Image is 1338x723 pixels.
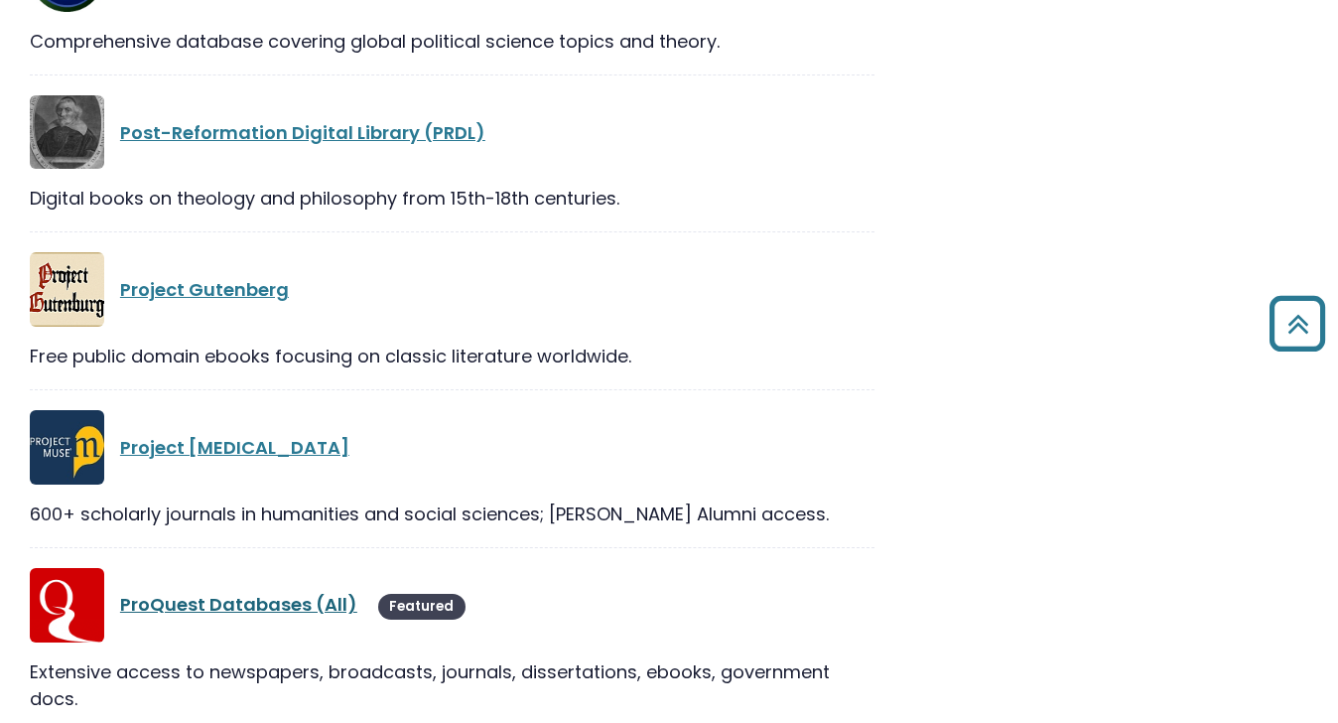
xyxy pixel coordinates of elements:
div: Comprehensive database covering global political science topics and theory. [30,28,874,55]
span: Featured [378,594,466,620]
div: Extensive access to newspapers, broadcasts, journals, dissertations, ebooks, government docs. [30,658,874,712]
a: Back to Top [1262,305,1333,342]
a: Project [MEDICAL_DATA] [120,435,349,460]
a: Project Gutenberg [120,277,289,302]
div: Digital books on theology and philosophy from 15th-18th centuries. [30,185,874,212]
a: Post-Reformation Digital Library (PRDL) [120,120,485,145]
div: 600+ scholarly journals in humanities and social sciences; [PERSON_NAME] Alumni access. [30,501,874,527]
div: Free public domain ebooks focusing on classic literature worldwide. [30,343,874,369]
a: ProQuest Databases (All) [120,592,357,617]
